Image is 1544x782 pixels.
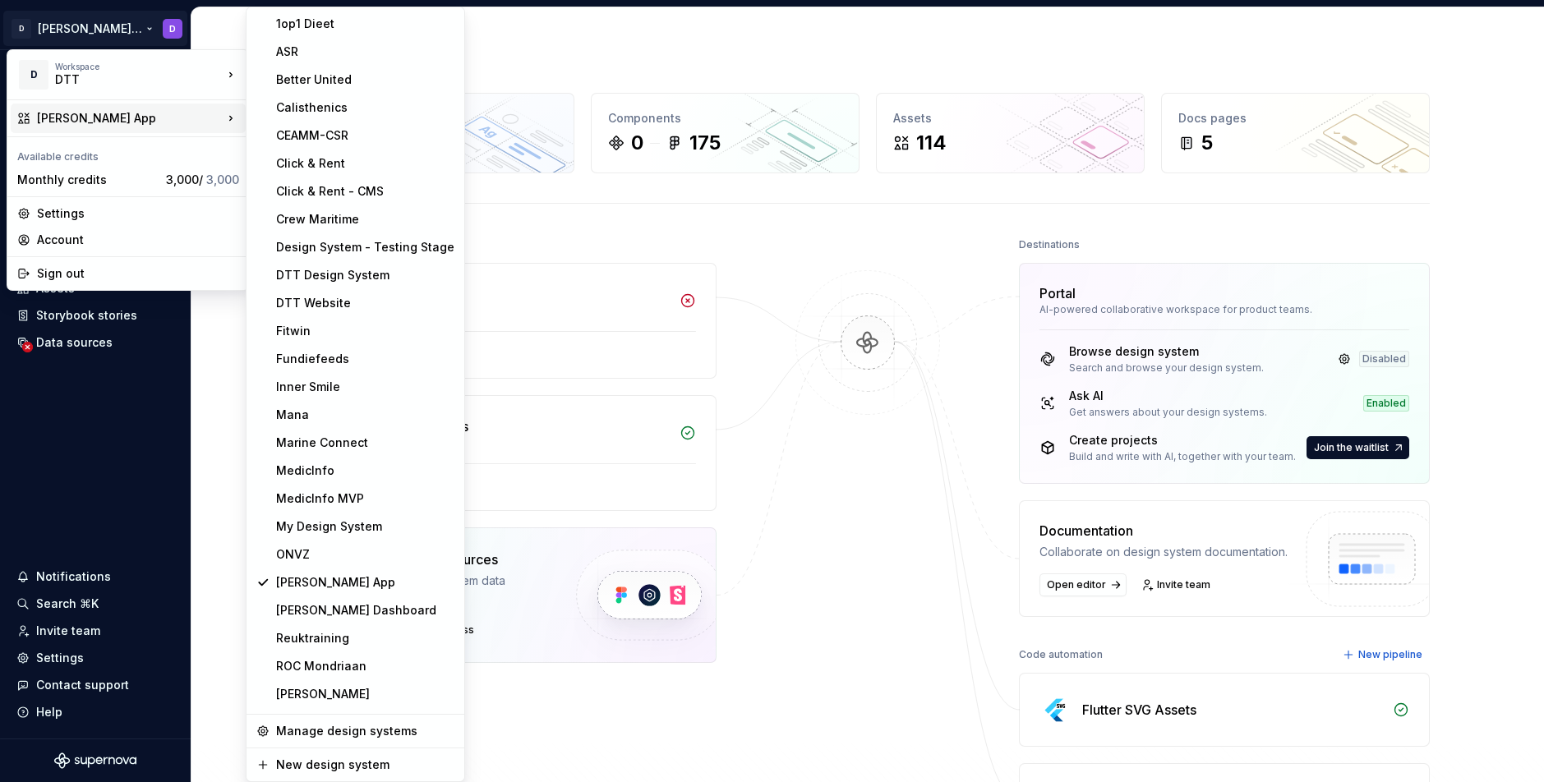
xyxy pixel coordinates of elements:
div: ONVZ [276,546,454,563]
div: Crew Maritime [276,211,454,228]
div: [PERSON_NAME] App [276,574,454,591]
div: DTT Website [276,295,454,311]
span: 3,000 [206,172,239,186]
div: MedicInfo MVP [276,490,454,507]
div: MedicInfo [276,462,454,479]
div: ROC Mondriaan [276,658,454,674]
div: Reuktraining [276,630,454,646]
div: [PERSON_NAME] Dashboard [276,602,454,619]
div: D [19,60,48,90]
div: Mana [276,407,454,423]
div: DTT [55,71,195,88]
div: Account [37,232,239,248]
div: 1op1 Dieet [276,16,454,32]
div: Inner Smile [276,379,454,395]
div: Design System - Testing Stage [276,239,454,255]
div: My Design System [276,518,454,535]
div: Fitwin [276,323,454,339]
div: [PERSON_NAME] App [37,110,223,126]
div: Calisthenics [276,99,454,116]
div: Available credits [11,140,246,167]
div: Marine Connect [276,435,454,451]
div: Better United [276,71,454,88]
div: New design system [276,757,454,773]
div: Workspace [55,62,223,71]
div: Click & Rent [276,155,454,172]
div: CEAMM-CSR [276,127,454,144]
div: Fundiefeeds [276,351,454,367]
div: ASR [276,44,454,60]
div: Click & Rent - CMS [276,183,454,200]
div: DTT Design System [276,267,454,283]
div: [PERSON_NAME] [276,686,454,702]
div: Monthly credits [17,172,159,188]
span: 3,000 / [166,172,239,186]
div: Sign out [37,265,239,282]
div: Settings [37,205,239,222]
div: Manage design systems [276,723,454,739]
